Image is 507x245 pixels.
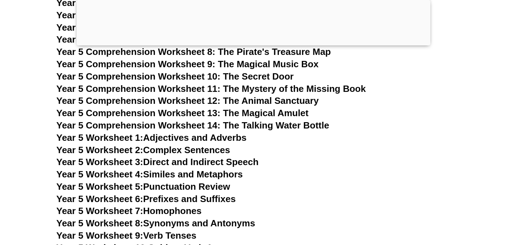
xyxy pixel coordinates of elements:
a: Year 5 Comprehension Worksheet 7: The Talking Monkey [56,34,305,45]
span: Year 5 Worksheet 4: [56,169,143,180]
a: Year 5 Worksheet 5:Punctuation Review [56,181,230,192]
span: Year 5 Worksheet 5: [56,181,143,192]
a: Year 5 Comprehension Worksheet 5: The Robots Dream [56,10,299,20]
a: Year 5 Comprehension Worksheet 11: The Mystery of the Missing Book [56,83,366,94]
a: Year 5 Worksheet 4:Similes and Metaphors [56,169,243,180]
a: Year 5 Worksheet 3:Direct and Indirect Speech [56,157,258,167]
a: Year 5 Worksheet 8:Synonyms and Antonyms [56,218,255,228]
a: Year 5 Comprehension Worksheet 6: The Lost Alien [56,22,281,33]
a: Year 5 Worksheet 6:Prefixes and Suffixes [56,194,236,204]
a: Year 5 Worksheet 1:Adjectives and Adverbs [56,132,246,143]
a: Year 5 Worksheet 7:Homophones [56,206,202,216]
iframe: Chat Widget [387,165,507,245]
span: Year 5 Worksheet 7: [56,206,143,216]
a: Year 5 Comprehension Worksheet 13: The Magical Amulet [56,108,308,118]
span: Year 5 Worksheet 9: [56,230,143,241]
span: Year 5 Worksheet 2: [56,145,143,155]
a: Year 5 Worksheet 9:Verb Tenses [56,230,196,241]
span: Year 5 Worksheet 3: [56,157,143,167]
span: Year 5 Worksheet 8: [56,218,143,228]
a: Year 5 Comprehension Worksheet 10: The Secret Door [56,71,294,82]
a: Year 5 Comprehension Worksheet 14: The Talking Water Bottle [56,120,329,131]
a: Year 5 Worksheet 2:Complex Sentences [56,145,230,155]
a: Year 5 Comprehension Worksheet 12: The Animal Sanctuary [56,95,319,106]
a: Year 5 Comprehension Worksheet 8: The Pirate's Treasure Map [56,46,331,57]
a: Year 5 Comprehension Worksheet 9: The Magical Music Box [56,59,319,69]
span: Year 5 Worksheet 6: [56,194,143,204]
span: Year 5 Worksheet 1: [56,132,143,143]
